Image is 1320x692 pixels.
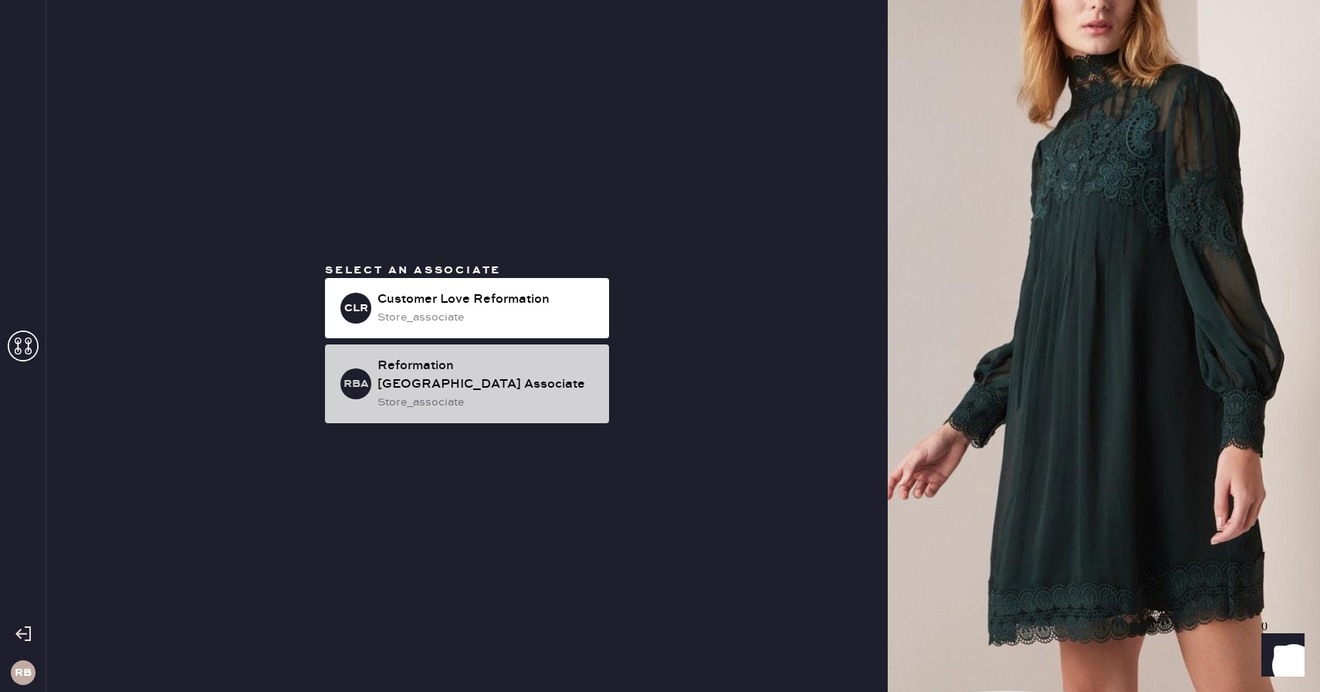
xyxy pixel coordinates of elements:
[344,303,368,314] h3: CLR
[325,263,501,277] span: Select an associate
[344,378,369,389] h3: RBA
[1247,622,1313,689] iframe: Front Chat
[377,290,597,309] div: Customer Love Reformation
[377,357,597,394] div: Reformation [GEOGRAPHIC_DATA] Associate
[15,667,32,678] h3: RB
[377,394,597,411] div: store_associate
[377,309,597,326] div: store_associate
